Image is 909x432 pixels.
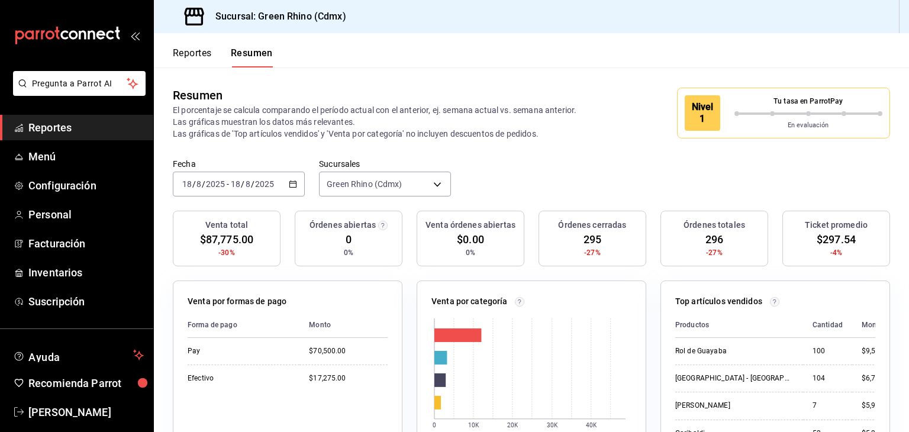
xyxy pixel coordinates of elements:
div: Nivel 1 [685,95,720,131]
span: / [202,179,205,189]
text: 20K [507,422,518,428]
span: Inventarios [28,265,144,281]
h3: Venta órdenes abiertas [426,219,515,231]
th: Forma de pago [188,312,299,338]
span: Personal [28,207,144,223]
button: open_drawer_menu [130,31,140,40]
p: Top artículos vendidos [675,295,762,308]
div: [GEOGRAPHIC_DATA] - [GEOGRAPHIC_DATA] [675,373,794,383]
span: -27% [584,247,601,258]
span: Pregunta a Parrot AI [32,78,127,90]
span: / [251,179,254,189]
div: Resumen [173,86,223,104]
button: Resumen [231,47,273,67]
span: Facturación [28,236,144,252]
h3: Venta total [205,219,248,231]
input: ---- [254,179,275,189]
span: Green Rhino (Cdmx) [327,178,402,190]
input: -- [245,179,251,189]
div: $6,760.00 [862,373,894,383]
p: El porcentaje se calcula comparando el período actual con el anterior, ej. semana actual vs. sema... [173,104,591,140]
p: Venta por formas de pago [188,295,286,308]
span: 0 [346,231,352,247]
div: navigation tabs [173,47,273,67]
th: Monto [299,312,388,338]
span: -4% [830,247,842,258]
text: 10K [468,422,479,428]
span: Recomienda Parrot [28,375,144,391]
label: Fecha [173,160,305,168]
div: [PERSON_NAME] [675,401,794,411]
div: Pay [188,346,290,356]
h3: Ticket promedio [805,219,868,231]
text: 0 [433,422,436,428]
p: Tu tasa en ParrotPay [734,96,883,107]
input: -- [196,179,202,189]
span: 296 [705,231,723,247]
span: -27% [706,247,723,258]
div: 100 [813,346,843,356]
span: [PERSON_NAME] [28,404,144,420]
span: Configuración [28,178,144,194]
div: $70,500.00 [309,346,388,356]
span: $0.00 [457,231,484,247]
button: Reportes [173,47,212,67]
span: / [192,179,196,189]
div: $9,500.00 [862,346,894,356]
span: / [241,179,244,189]
div: $5,950.00 [862,401,894,411]
p: Venta por categoría [431,295,508,308]
button: Pregunta a Parrot AI [13,71,146,96]
h3: Órdenes cerradas [558,219,626,231]
label: Sucursales [319,160,451,168]
span: $297.54 [817,231,856,247]
div: $17,275.00 [309,373,388,383]
span: - [227,179,229,189]
text: 40K [586,422,597,428]
div: Rol de Guayaba [675,346,794,356]
span: -30% [218,247,235,258]
span: 0% [344,247,353,258]
span: 295 [584,231,601,247]
th: Cantidad [803,312,852,338]
th: Productos [675,312,803,338]
text: 30K [547,422,558,428]
h3: Órdenes abiertas [310,219,376,231]
input: -- [182,179,192,189]
h3: Sucursal: Green Rhino (Cdmx) [206,9,346,24]
div: 7 [813,401,843,411]
span: Reportes [28,120,144,136]
a: Pregunta a Parrot AI [8,86,146,98]
span: Ayuda [28,348,128,362]
p: En evaluación [734,121,883,131]
th: Monto [852,312,894,338]
span: 0% [466,247,475,258]
input: ---- [205,179,225,189]
div: Efectivo [188,373,290,383]
span: Suscripción [28,294,144,310]
span: Menú [28,149,144,165]
h3: Órdenes totales [684,219,745,231]
div: 104 [813,373,843,383]
input: -- [230,179,241,189]
span: $87,775.00 [200,231,253,247]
